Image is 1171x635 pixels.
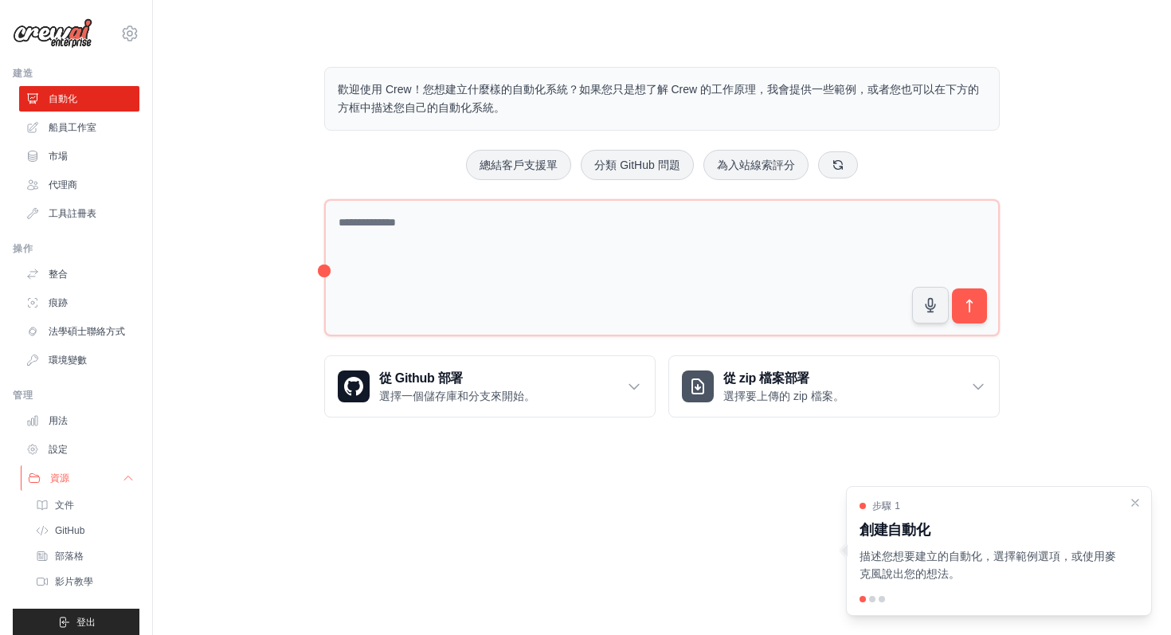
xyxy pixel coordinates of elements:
[49,355,87,366] font: 環境變數
[49,179,77,190] font: 代理商
[13,68,33,79] font: 建造
[49,269,68,280] font: 整合
[19,201,139,226] a: 工具註冊表
[13,18,92,49] img: 標識
[55,525,84,536] font: GitHub
[49,122,96,133] font: 船員工作室
[49,415,68,426] font: 用法
[13,390,33,401] font: 管理
[29,545,139,567] a: 部落格
[55,551,84,562] font: 部落格
[19,347,139,373] a: 環境變數
[19,290,139,316] a: 痕跡
[13,243,33,254] font: 操作
[49,208,96,219] font: 工具註冊表
[581,150,693,180] button: 分類 GitHub 問題
[49,444,68,455] font: 設定
[723,390,844,402] font: 選擇要上傳的 zip 檔案。
[717,159,795,171] font: 為入站線索評分
[703,150,809,180] button: 為入站線索評分
[723,371,809,385] font: 從 zip 檔案部署
[29,494,139,516] a: 文件
[19,115,139,140] a: 船員工作室
[872,500,900,512] font: 步驟 1
[594,159,679,171] font: 分類 GitHub 問題
[19,86,139,112] a: 自動化
[1091,559,1171,635] iframe: 聊天小部件
[76,617,96,628] font: 登出
[19,319,139,344] a: 法學碩士聯絡方式
[480,159,558,171] font: 總結客戶支援單
[55,500,74,511] font: 文件
[29,570,139,593] a: 影片教學
[49,297,68,308] font: 痕跡
[49,326,125,337] font: 法學碩士聯絡方式
[338,83,979,114] font: 歡迎使用 Crew！您想建立什麼樣的自動化系統？如果您只是想了解 Crew 的工作原理，我會提供一些範例，或者您也可以在下方的方框中描述您自己的自動化系統。
[50,472,69,484] font: 資源
[49,93,77,104] font: 自動化
[379,390,535,402] font: 選擇一個儲存庫和分支來開始。
[19,172,139,198] a: 代理商
[19,437,139,462] a: 設定
[55,576,93,587] font: 影片教學
[860,550,1116,581] font: 描述您想要建立的自動化，選擇範例選項，或使用麥克風說出您的想法。
[379,371,463,385] font: 從 Github 部署
[1091,559,1171,635] div: 聊天小工具
[19,408,139,433] a: 用法
[29,519,139,542] a: GitHub
[860,522,930,538] font: 創建自動化
[19,261,139,287] a: 整合
[49,151,68,162] font: 市場
[21,465,141,491] button: 資源
[19,143,139,169] a: 市場
[466,150,571,180] button: 總結客戶支援單
[1129,496,1142,509] button: 關閉演練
